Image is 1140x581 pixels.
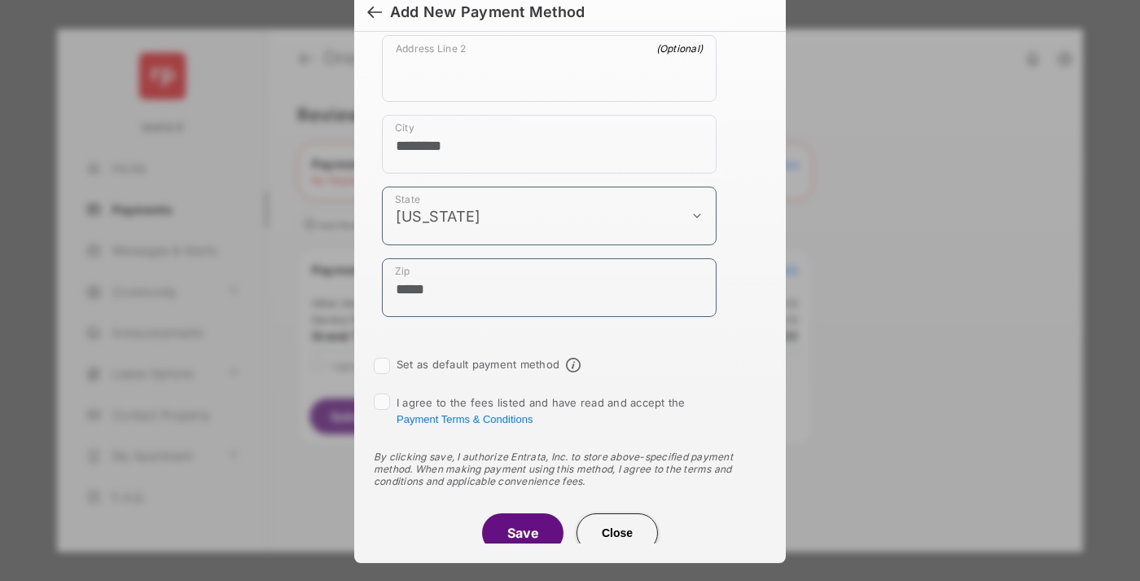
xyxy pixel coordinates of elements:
div: payment_method_screening[postal_addresses][administrativeArea] [382,187,717,245]
span: Default payment method info [566,358,581,372]
button: Save [482,513,563,552]
div: payment_method_screening[postal_addresses][postalCode] [382,258,717,317]
div: By clicking save, I authorize Entrata, Inc. to store above-specified payment method. When making ... [374,451,766,487]
div: payment_method_screening[postal_addresses][locality] [382,115,717,174]
div: Add New Payment Method [390,3,585,21]
div: payment_method_screening[postal_addresses][addressLine2] [382,35,717,102]
button: I agree to the fees listed and have read and accept the [397,413,533,425]
label: Set as default payment method [397,358,559,371]
span: I agree to the fees listed and have read and accept the [397,396,686,425]
button: Close [577,513,658,552]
